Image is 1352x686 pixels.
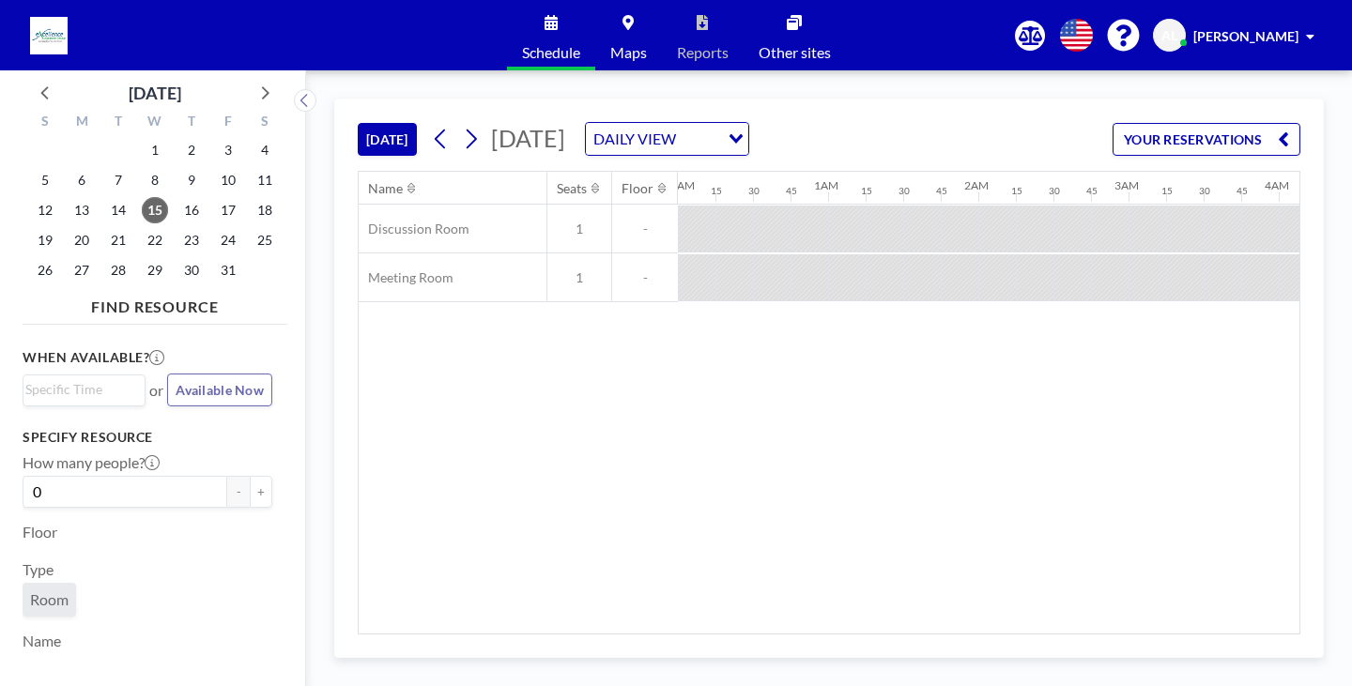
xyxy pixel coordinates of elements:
[149,381,163,400] span: or
[32,197,58,223] span: Sunday, October 12, 2025
[250,476,272,508] button: +
[227,476,250,508] button: -
[557,180,587,197] div: Seats
[358,123,417,156] button: [DATE]
[23,290,287,316] h4: FIND RESOURCE
[899,185,910,197] div: 30
[1193,28,1298,44] span: [PERSON_NAME]
[547,221,611,237] span: 1
[178,167,205,193] span: Thursday, October 9, 2025
[215,257,241,283] span: Friday, October 31, 2025
[1011,185,1022,197] div: 15
[215,137,241,163] span: Friday, October 3, 2025
[1113,123,1300,156] button: YOUR RESERVATIONS
[23,375,145,404] div: Search for option
[368,180,403,197] div: Name
[252,167,278,193] span: Saturday, October 11, 2025
[522,45,580,60] span: Schedule
[25,379,134,400] input: Search for option
[252,227,278,253] span: Saturday, October 25, 2025
[1086,185,1098,197] div: 45
[936,185,947,197] div: 45
[142,227,168,253] span: Wednesday, October 22, 2025
[69,227,95,253] span: Monday, October 20, 2025
[69,167,95,193] span: Monday, October 6, 2025
[178,137,205,163] span: Thursday, October 2, 2025
[711,185,722,197] div: 15
[612,269,678,286] span: -
[1199,185,1210,197] div: 30
[252,197,278,223] span: Saturday, October 18, 2025
[142,137,168,163] span: Wednesday, October 1, 2025
[1161,27,1177,44] span: AL
[137,111,174,135] div: W
[105,197,131,223] span: Tuesday, October 14, 2025
[547,269,611,286] span: 1
[1161,185,1173,197] div: 15
[176,382,264,398] span: Available Now
[1265,178,1289,192] div: 4AM
[814,178,838,192] div: 1AM
[142,257,168,283] span: Wednesday, October 29, 2025
[64,111,100,135] div: M
[69,257,95,283] span: Monday, October 27, 2025
[1237,185,1248,197] div: 45
[612,221,678,237] span: -
[861,185,872,197] div: 15
[27,111,64,135] div: S
[491,124,565,152] span: [DATE]
[622,180,653,197] div: Floor
[167,373,272,406] button: Available Now
[586,123,748,155] div: Search for option
[677,45,729,60] span: Reports
[142,167,168,193] span: Wednesday, October 8, 2025
[246,111,283,135] div: S
[215,167,241,193] span: Friday, October 10, 2025
[610,45,647,60] span: Maps
[105,227,131,253] span: Tuesday, October 21, 2025
[105,257,131,283] span: Tuesday, October 28, 2025
[759,45,831,60] span: Other sites
[32,227,58,253] span: Sunday, October 19, 2025
[786,185,797,197] div: 45
[100,111,137,135] div: T
[30,17,68,54] img: organization-logo
[32,257,58,283] span: Sunday, October 26, 2025
[23,632,61,650] label: Name
[23,560,54,579] label: Type
[178,227,205,253] span: Thursday, October 23, 2025
[69,197,95,223] span: Monday, October 13, 2025
[359,269,453,286] span: Meeting Room
[215,197,241,223] span: Friday, October 17, 2025
[23,429,272,446] h3: Specify resource
[252,137,278,163] span: Saturday, October 4, 2025
[173,111,209,135] div: T
[178,257,205,283] span: Thursday, October 30, 2025
[209,111,246,135] div: F
[664,178,695,192] div: 12AM
[23,453,160,472] label: How many people?
[178,197,205,223] span: Thursday, October 16, 2025
[30,590,69,608] span: Room
[1049,185,1060,197] div: 30
[590,127,680,151] span: DAILY VIEW
[32,167,58,193] span: Sunday, October 5, 2025
[964,178,989,192] div: 2AM
[215,227,241,253] span: Friday, October 24, 2025
[142,197,168,223] span: Wednesday, October 15, 2025
[1114,178,1139,192] div: 3AM
[23,523,57,541] label: Floor
[105,167,131,193] span: Tuesday, October 7, 2025
[682,127,717,151] input: Search for option
[129,80,181,106] div: [DATE]
[748,185,760,197] div: 30
[359,221,469,237] span: Discussion Room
